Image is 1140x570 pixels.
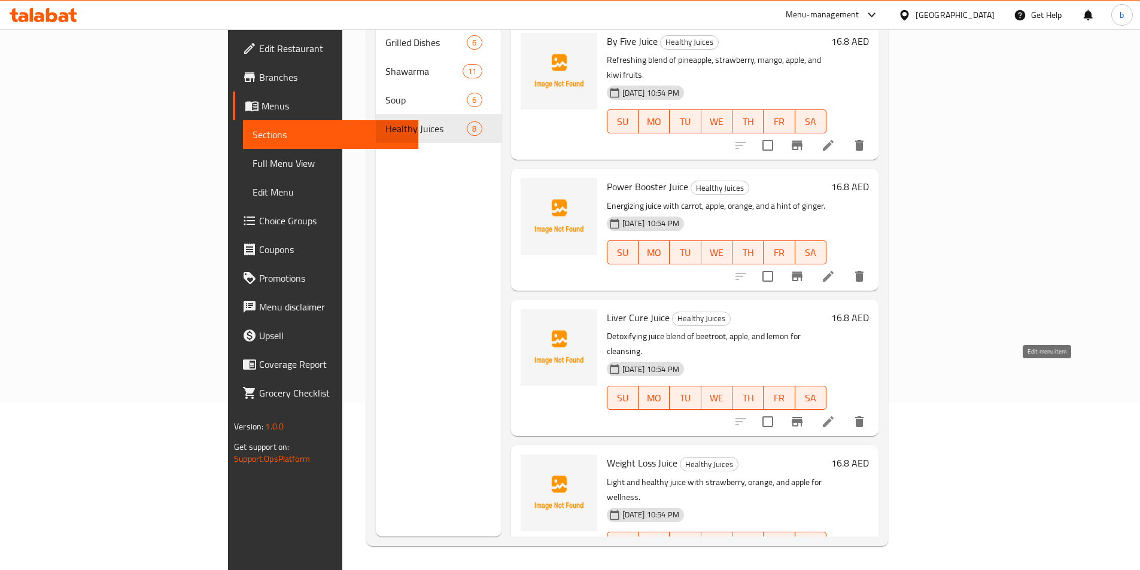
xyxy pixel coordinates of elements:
[259,271,409,285] span: Promotions
[463,66,481,77] span: 11
[618,364,684,375] span: [DATE] 10:54 PM
[670,386,701,410] button: TU
[233,92,418,120] a: Menus
[265,419,284,434] span: 1.0.0
[233,34,418,63] a: Edit Restaurant
[467,35,482,50] div: items
[795,532,826,556] button: SA
[670,532,701,556] button: TU
[376,114,501,143] div: Healthy Juices8
[234,419,263,434] span: Version:
[795,386,826,410] button: SA
[674,113,696,130] span: TU
[737,535,759,552] span: TH
[680,457,738,471] div: Healthy Juices
[243,178,418,206] a: Edit Menu
[673,312,730,325] span: Healthy Juices
[643,389,665,407] span: MO
[845,131,874,160] button: delete
[521,33,597,109] img: By Five Juice
[607,329,826,359] p: Detoxifying juice blend of beetroot, apple, and lemon for cleansing.
[674,244,696,261] span: TU
[768,113,790,130] span: FR
[643,535,665,552] span: MO
[706,244,728,261] span: WE
[467,93,482,107] div: items
[764,532,795,556] button: FR
[732,386,764,410] button: TH
[755,409,780,434] span: Select to update
[768,535,790,552] span: FR
[764,240,795,264] button: FR
[618,87,684,99] span: [DATE] 10:54 PM
[259,300,409,314] span: Menu disclaimer
[639,109,670,133] button: MO
[607,475,826,505] p: Light and healthy juice with strawberry, orange, and apple for wellness.
[639,532,670,556] button: MO
[764,386,795,410] button: FR
[607,53,826,83] p: Refreshing blend of pineapple, strawberry, mango, apple, and kiwi fruits.
[259,214,409,228] span: Choice Groups
[234,439,289,455] span: Get support on:
[612,113,634,130] span: SU
[706,535,728,552] span: WE
[672,312,731,326] div: Healthy Juices
[706,113,728,130] span: WE
[253,156,409,170] span: Full Menu View
[821,138,835,153] a: Edit menu item
[701,109,732,133] button: WE
[243,120,418,149] a: Sections
[607,532,639,556] button: SU
[618,218,684,229] span: [DATE] 10:54 PM
[467,37,481,48] span: 6
[701,386,732,410] button: WE
[691,181,749,195] div: Healthy Juices
[243,149,418,178] a: Full Menu View
[732,109,764,133] button: TH
[800,535,822,552] span: SA
[385,121,467,136] div: Healthy Juices
[385,64,463,78] span: Shawarma
[612,535,634,552] span: SU
[376,57,501,86] div: Shawarma11
[680,458,738,471] span: Healthy Juices
[259,242,409,257] span: Coupons
[376,23,501,148] nav: Menu sections
[233,63,418,92] a: Branches
[800,113,822,130] span: SA
[670,240,701,264] button: TU
[259,386,409,400] span: Grocery Checklist
[607,386,639,410] button: SU
[607,240,639,264] button: SU
[467,95,481,106] span: 6
[737,244,759,261] span: TH
[800,389,822,407] span: SA
[691,181,749,195] span: Healthy Juices
[764,109,795,133] button: FR
[661,35,718,49] span: Healthy Juices
[521,178,597,255] img: Power Booster Juice
[916,8,995,22] div: [GEOGRAPHIC_DATA]
[783,262,811,291] button: Branch-specific-item
[639,386,670,410] button: MO
[732,240,764,264] button: TH
[831,309,869,326] h6: 16.8 AED
[701,240,732,264] button: WE
[233,235,418,264] a: Coupons
[800,244,822,261] span: SA
[385,93,467,107] span: Soup
[385,35,467,50] span: Grilled Dishes
[607,109,639,133] button: SU
[259,357,409,371] span: Coverage Report
[795,240,826,264] button: SA
[821,269,835,284] a: Edit menu item
[376,86,501,114] div: Soup6
[618,509,684,520] span: [DATE] 10:54 PM
[701,532,732,556] button: WE
[376,28,501,57] div: Grilled Dishes6
[259,328,409,343] span: Upsell
[783,407,811,436] button: Branch-specific-item
[607,199,826,214] p: Energizing juice with carrot, apple, orange, and a hint of ginger.
[783,131,811,160] button: Branch-specific-item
